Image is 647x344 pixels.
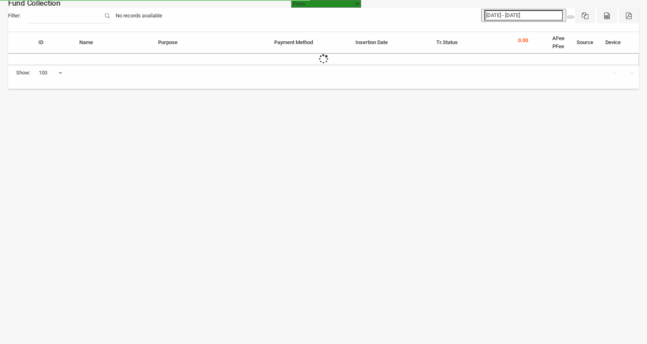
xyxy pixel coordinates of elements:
[38,65,63,81] span: 100
[571,32,599,53] th: Source
[607,65,623,81] a: ←
[624,65,639,81] a: →
[73,32,152,53] th: Name
[552,34,565,42] li: AFee
[430,32,512,53] th: Tr.Status
[29,8,110,23] input: Filter:
[32,32,73,53] th: ID
[599,32,627,53] th: Device
[349,32,431,53] th: Insertion Date
[575,8,595,23] button: Excel
[597,8,617,23] button: CSV
[619,8,639,23] button: Pdf
[152,32,268,53] th: Purpose
[552,42,565,51] li: PFee
[39,69,62,77] span: 100
[268,32,349,53] th: Payment Method
[518,36,528,45] p: 0.00
[16,69,30,77] span: Show:
[110,8,168,23] div: No records available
